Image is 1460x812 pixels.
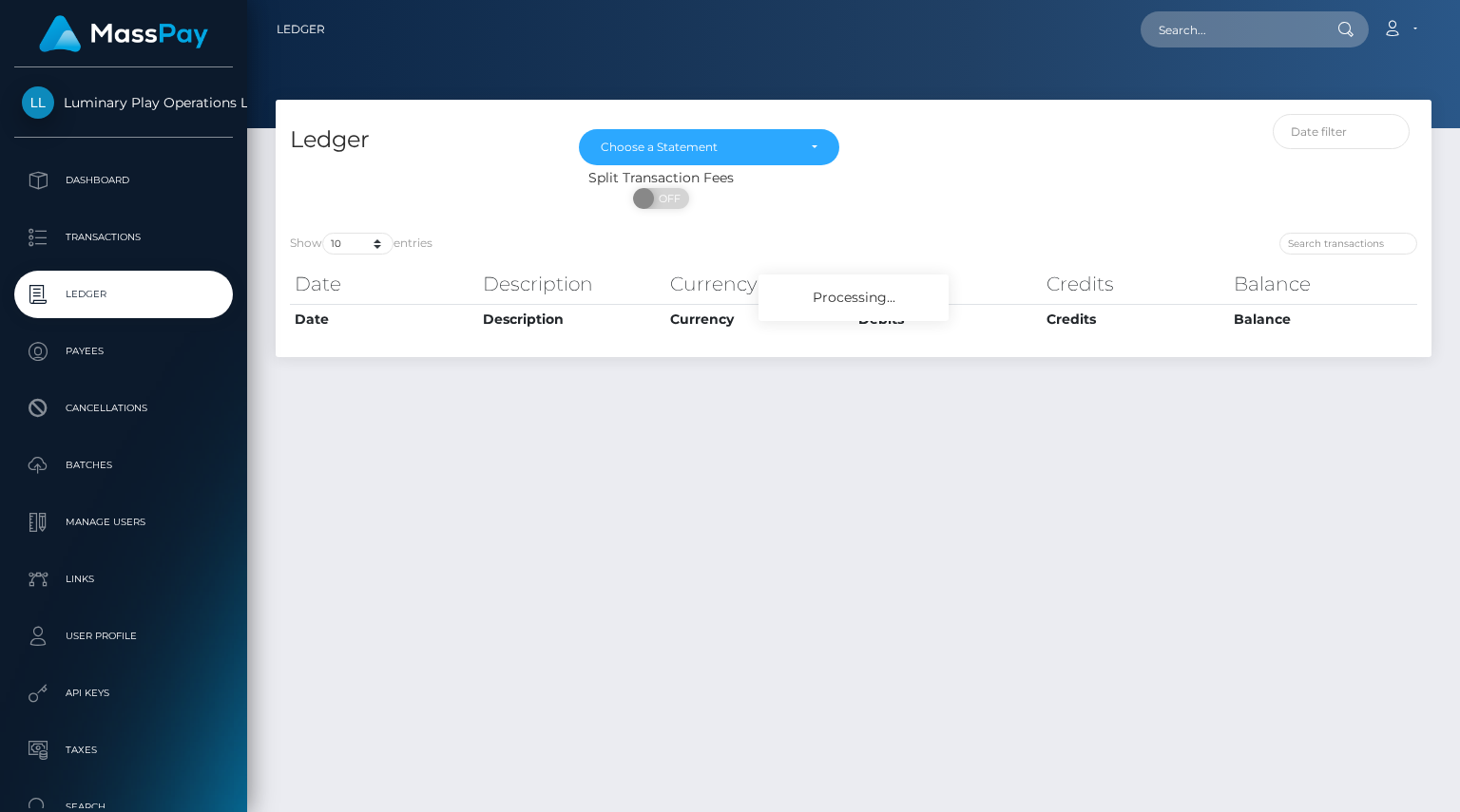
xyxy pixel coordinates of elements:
[14,157,233,204] a: Dashboard
[22,166,225,195] p: Dashboard
[22,622,225,651] p: User Profile
[22,280,225,309] p: Ledger
[14,385,233,432] a: Cancellations
[759,274,949,321] div: Processing...
[22,223,225,252] p: Transactions
[1273,114,1411,149] input: Date filter
[290,265,478,303] th: Date
[1042,265,1230,303] th: Credits
[14,214,233,261] a: Transactions
[22,565,225,594] p: Links
[579,129,839,165] button: Choose a Statement
[14,670,233,717] a: API Keys
[14,556,233,603] a: Links
[478,304,666,334] th: Description
[1279,233,1417,255] input: Search transactions
[644,188,691,209] span: OFF
[14,613,233,660] a: User Profile
[478,265,666,303] th: Description
[1229,265,1417,303] th: Balance
[665,265,854,303] th: Currency
[22,508,225,537] p: Manage Users
[22,736,225,765] p: Taxes
[22,451,225,480] p: Batches
[14,328,233,375] a: Payees
[14,442,233,489] a: Batches
[290,304,478,334] th: Date
[601,140,796,155] div: Choose a Statement
[14,94,233,111] span: Luminary Play Operations Limited
[39,15,208,52] img: MassPay Logo
[277,9,325,49] a: Ledger
[22,86,54,119] img: Luminary Play Operations Limited
[290,123,550,157] h4: Ledger
[854,265,1042,303] th: Debits
[322,233,394,255] select: Showentries
[1042,304,1230,334] th: Credits
[290,233,432,255] label: Show entries
[14,499,233,546] a: Manage Users
[665,304,854,334] th: Currency
[22,679,225,708] p: API Keys
[1229,304,1417,334] th: Balance
[14,727,233,774] a: Taxes
[22,394,225,423] p: Cancellations
[1141,11,1319,47] input: Search...
[22,337,225,366] p: Payees
[276,168,1047,188] div: Split Transaction Fees
[14,271,233,318] a: Ledger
